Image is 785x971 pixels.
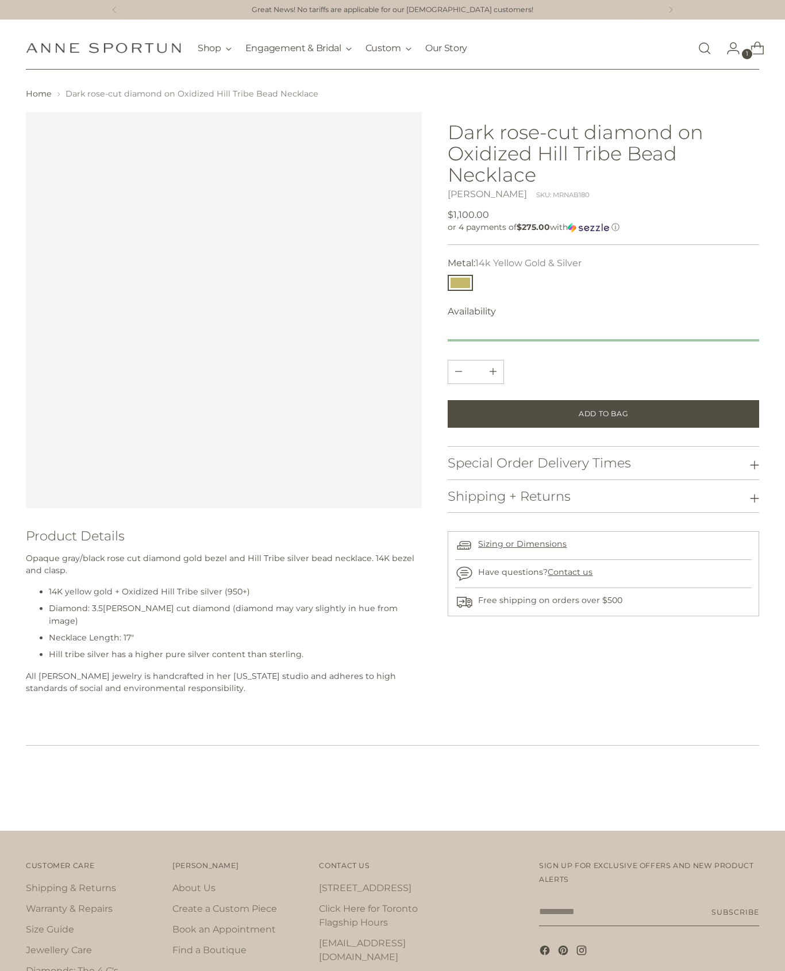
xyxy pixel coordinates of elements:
button: Subscribe [711,897,759,926]
h3: Special Order Delivery Times [448,456,631,470]
button: 14k Yellow Gold & Silver [448,275,473,291]
a: Open cart modal [741,37,764,60]
a: [EMAIL_ADDRESS][DOMAIN_NAME] [319,938,406,962]
a: Size Guide [26,924,74,935]
p: Have questions? [478,566,592,578]
a: Warranty & Repairs [26,903,113,914]
span: Sign up for exclusive offers and new product alerts [539,861,753,884]
a: Shipping & Returns [26,882,116,893]
div: SKU: MRNAB180 [536,190,590,200]
span: Dark rose-cut diamond on Oxidized Hill Tribe Bead Necklace [66,89,318,99]
a: Open search modal [693,37,716,60]
button: Subtract product quantity [483,360,503,383]
label: Metal: [448,256,582,270]
a: Great News! No tariffs are applicable for our [DEMOGRAPHIC_DATA] customers! [252,5,533,16]
a: [STREET_ADDRESS] [319,882,411,893]
span: $1,100.00 [448,208,489,222]
button: Shipping + Returns [448,480,759,513]
input: Product quantity [462,360,490,383]
a: Home [26,89,52,99]
span: All [PERSON_NAME] jewelry is handcrafted in her [US_STATE] studio and adheres to high standards o... [26,671,396,693]
button: Move to previous carousel slide [713,782,733,801]
a: Book an Appointment [172,924,276,935]
img: Sezzle [568,222,609,233]
a: Create a Custom Piece [172,903,277,914]
a: [PERSON_NAME] [448,189,527,199]
span: $275.00 [517,222,550,232]
h3: Shipping + Returns [448,489,571,504]
button: Engagement & Bridal [245,36,352,61]
a: Anne Sportun Fine Jewellery [26,43,181,53]
a: Go to the account page [717,37,740,60]
button: Move to next carousel slide [740,781,759,801]
span: Customer Care [26,861,94,870]
li: Hill tribe silver has a higher pure silver content than sterling. [49,648,422,661]
span: Contact Us [319,861,370,870]
button: Add product quantity [448,360,469,383]
span: 14k Yellow Gold & Silver [475,258,582,268]
p: Free shipping on orders over $500 [478,594,622,607]
a: Sizing or Dimensions [478,539,567,549]
span: 1 [742,49,752,59]
button: Shop [198,36,232,61]
a: Find a Boutique [172,945,247,955]
a: Click Here for Toronto Flagship Hours [319,903,418,928]
span: Availability [448,305,496,318]
a: Jewellery Care [26,945,92,955]
span: 14K yellow gold + Oxidized Hill Tribe silver (950+) [49,586,250,597]
span: Diamond: 3.5[PERSON_NAME] cut diamond (diamond may vary slightly in hue from image) [49,603,398,625]
button: Special Order Delivery Times [448,447,759,479]
div: or 4 payments of with [448,222,759,233]
a: Contact us [548,567,592,577]
span: Add to Bag [579,409,628,419]
a: Dark rose-cut diamond on Oxidized Hill Tribe Bead Necklace [26,112,422,508]
h1: Dark rose-cut diamond on Oxidized Hill Tribe Bead Necklace [448,121,759,185]
span: Necklace Length: 17" [49,632,134,643]
a: Our Story [425,36,467,61]
h3: Product Details [26,529,422,543]
button: Add to Bag [448,400,759,428]
nav: breadcrumbs [26,88,759,100]
a: About Us [172,882,216,893]
button: Custom [365,36,411,61]
span: Opaque gray/black rose cut diamond gold bezel and Hill Tribe silver bead necklace. 14K bezel and ... [26,553,414,575]
span: [PERSON_NAME] [172,861,238,870]
div: or 4 payments of$275.00withSezzle Click to learn more about Sezzle [448,222,759,233]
